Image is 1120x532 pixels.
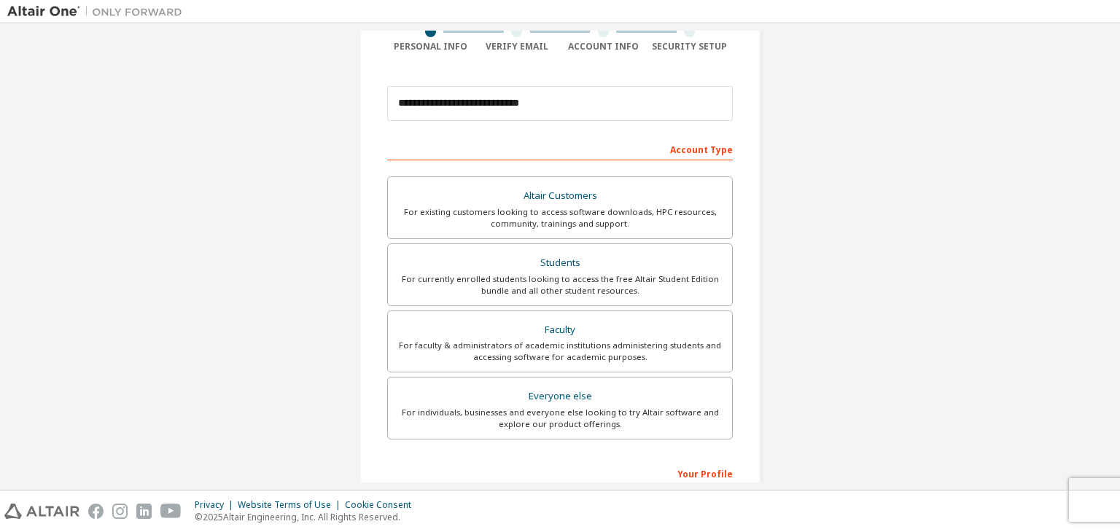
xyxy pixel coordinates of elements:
[195,499,238,511] div: Privacy
[112,504,128,519] img: instagram.svg
[387,461,733,485] div: Your Profile
[387,137,733,160] div: Account Type
[4,504,79,519] img: altair_logo.svg
[397,320,723,340] div: Faculty
[345,499,420,511] div: Cookie Consent
[88,504,104,519] img: facebook.svg
[397,273,723,297] div: For currently enrolled students looking to access the free Altair Student Edition bundle and all ...
[238,499,345,511] div: Website Terms of Use
[647,41,734,52] div: Security Setup
[397,407,723,430] div: For individuals, businesses and everyone else looking to try Altair software and explore our prod...
[397,386,723,407] div: Everyone else
[195,511,420,523] p: © 2025 Altair Engineering, Inc. All Rights Reserved.
[397,253,723,273] div: Students
[397,186,723,206] div: Altair Customers
[7,4,190,19] img: Altair One
[560,41,647,52] div: Account Info
[387,41,474,52] div: Personal Info
[474,41,561,52] div: Verify Email
[160,504,182,519] img: youtube.svg
[397,206,723,230] div: For existing customers looking to access software downloads, HPC resources, community, trainings ...
[136,504,152,519] img: linkedin.svg
[397,340,723,363] div: For faculty & administrators of academic institutions administering students and accessing softwa...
